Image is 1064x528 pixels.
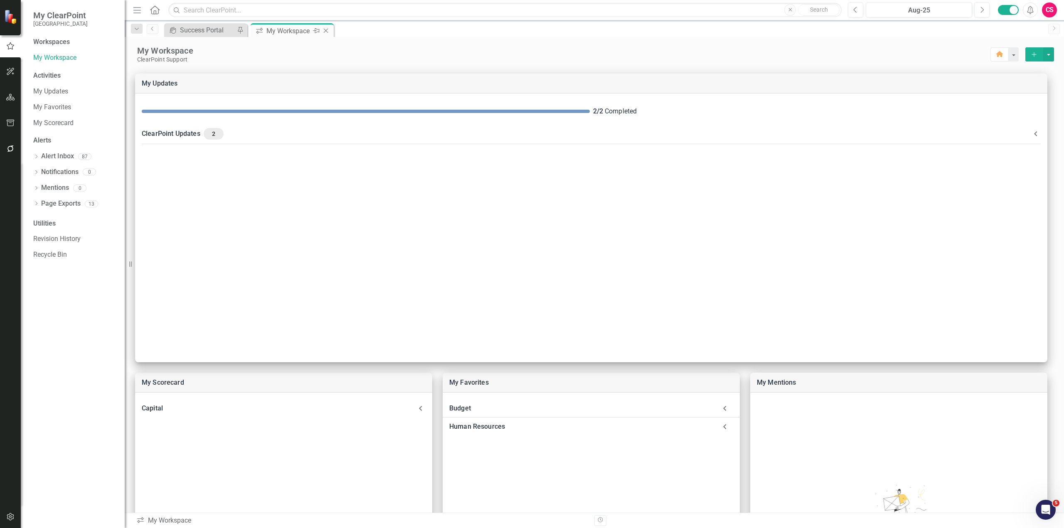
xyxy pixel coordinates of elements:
div: Completed [593,107,1041,116]
div: ClearPoint Updates [142,128,1031,140]
a: Recycle Bin [33,250,116,260]
a: My Favorites [449,378,489,386]
div: Budget [443,399,740,417]
button: select merge strategy [1025,47,1043,61]
div: Capital [142,403,416,414]
button: select merge strategy [1043,47,1054,61]
button: Aug-25 [866,2,972,17]
span: Search [810,6,828,13]
a: Mentions [41,183,69,193]
a: My Updates [33,87,116,96]
span: 5 [1053,500,1059,506]
div: Aug-25 [869,5,969,15]
div: 0 [73,184,86,192]
a: Alert Inbox [41,152,74,161]
a: Page Exports [41,199,81,209]
a: My Workspace [33,53,116,63]
div: 0 [83,169,96,176]
div: Human Resources [443,417,740,436]
div: My Workspace [137,45,990,56]
span: My ClearPoint [33,10,88,20]
input: Search ClearPoint... [168,3,842,17]
a: My Scorecard [33,118,116,128]
a: Notifications [41,167,79,177]
div: Utilities [33,219,116,228]
a: Revision History [33,234,116,244]
a: My Mentions [757,378,796,386]
small: [GEOGRAPHIC_DATA] [33,20,88,27]
div: ClearPoint Updates2 [135,123,1047,145]
button: CS [1042,2,1057,17]
div: Workspaces [33,37,70,47]
div: 87 [78,153,91,160]
img: ClearPoint Strategy [4,9,19,24]
div: Capital [135,399,432,417]
iframe: Intercom live chat [1036,500,1056,520]
button: Search [798,4,840,16]
a: My Scorecard [142,378,184,386]
div: Success Portal [180,25,235,35]
div: 13 [85,200,98,207]
span: 2 [207,130,220,138]
div: Human Resources [449,421,717,432]
div: Alerts [33,136,116,145]
a: My Favorites [33,103,116,112]
div: Activities [33,71,116,81]
div: Budget [449,403,717,414]
div: ClearPoint Support [137,56,990,63]
a: My Updates [142,79,178,87]
div: My Workspace [136,516,588,526]
div: 2 / 2 [593,107,603,116]
div: My Workspace [266,26,311,36]
a: Success Portal [166,25,235,35]
div: split button [1025,47,1054,61]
